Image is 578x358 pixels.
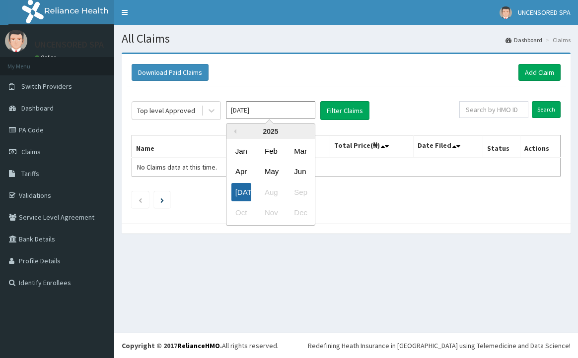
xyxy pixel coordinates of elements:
a: Add Claim [518,64,561,81]
a: RelianceHMO [177,341,220,350]
input: Search [532,101,561,118]
div: Choose February 2025 [261,142,281,160]
th: Total Price(₦) [330,135,414,158]
img: User Image [500,6,512,19]
div: Choose January 2025 [231,142,251,160]
div: month 2025-07 [226,141,315,223]
div: Top level Approved [137,106,195,116]
th: Status [483,135,520,158]
a: Previous page [138,195,143,204]
button: Download Paid Claims [132,64,209,81]
a: Next page [160,195,164,204]
span: No Claims data at this time. [137,163,217,172]
span: Dashboard [21,104,54,113]
th: Actions [520,135,560,158]
input: Select Month and Year [226,101,315,119]
li: Claims [543,36,571,44]
h1: All Claims [122,32,571,45]
div: 2025 [226,124,315,139]
footer: All rights reserved. [114,333,578,358]
th: Date Filed [414,135,483,158]
p: UNCENSORED SPA [35,40,104,49]
div: Redefining Heath Insurance in [GEOGRAPHIC_DATA] using Telemedicine and Data Science! [308,341,571,351]
a: Online [35,54,59,61]
div: Choose May 2025 [261,163,281,181]
input: Search by HMO ID [459,101,528,118]
img: User Image [5,30,27,52]
button: Filter Claims [320,101,369,120]
strong: Copyright © 2017 . [122,341,222,350]
span: Claims [21,147,41,156]
div: Choose July 2025 [231,183,251,201]
a: Dashboard [506,36,542,44]
th: Name [132,135,240,158]
div: Choose June 2025 [290,163,310,181]
span: UNCENSORED SPA [518,8,571,17]
div: Choose April 2025 [231,163,251,181]
span: Tariffs [21,169,39,178]
span: Switch Providers [21,82,72,91]
button: Previous Year [231,129,236,134]
div: Choose March 2025 [290,142,310,160]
